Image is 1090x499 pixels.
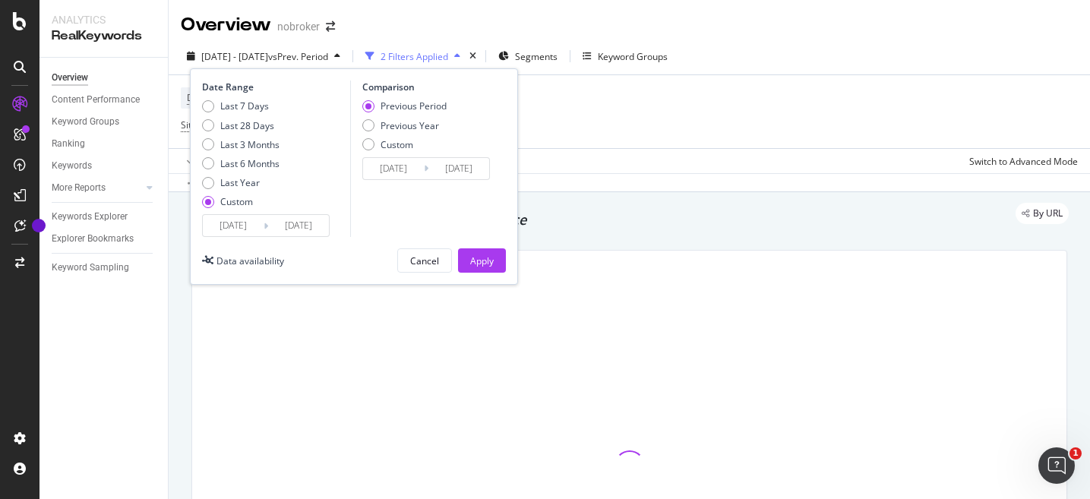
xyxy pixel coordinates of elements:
div: Analytics [52,12,156,27]
div: Custom [362,138,447,151]
button: Switch to Advanced Mode [963,149,1078,173]
input: Start Date [203,215,264,236]
div: Overview [52,70,88,86]
span: 1 [1069,447,1082,460]
div: Previous Period [381,99,447,112]
a: Overview [52,70,157,86]
span: By URL [1033,209,1063,218]
div: Last 6 Months [202,157,280,170]
div: Custom [202,195,280,208]
iframe: Intercom live chat [1038,447,1075,484]
div: Date Range [202,81,346,93]
span: [DATE] - [DATE] [201,50,268,63]
div: More Reports [52,180,106,196]
div: Explorer Bookmarks [52,231,134,247]
div: times [466,49,479,64]
div: Overview [181,12,271,38]
div: Keywords Explorer [52,209,128,225]
button: Cancel [397,248,452,273]
div: nobroker [277,19,320,34]
div: Content Performance [52,92,140,108]
div: Custom [381,138,413,151]
a: More Reports [52,180,142,196]
a: Content Performance [52,92,157,108]
div: Keyword Groups [52,114,119,130]
div: Comparison [362,81,494,93]
button: 2 Filters Applied [359,44,466,68]
div: Keyword Sampling [52,260,129,276]
div: Last 6 Months [220,157,280,170]
div: Previous Year [362,119,447,132]
span: Device [187,91,216,104]
div: Last 28 Days [202,119,280,132]
span: Segments [515,50,558,63]
a: Ranking [52,136,157,152]
div: Keywords [52,158,92,174]
div: Previous Year [381,119,439,132]
input: End Date [268,215,329,236]
a: Explorer Bookmarks [52,231,157,247]
div: Last 3 Months [220,138,280,151]
div: Cancel [410,254,439,267]
div: Tooltip anchor [32,219,46,232]
div: Custom [220,195,253,208]
div: Switch to Advanced Mode [969,155,1078,168]
div: Last 28 Days [220,119,274,132]
span: vs Prev. Period [268,50,328,63]
button: Segments [492,44,564,68]
div: RealKeywords [52,27,156,45]
button: Keyword Groups [577,44,674,68]
div: 2 Filters Applied [381,50,448,63]
div: Last Year [220,176,260,189]
input: End Date [428,158,489,179]
button: Apply [181,149,225,173]
a: Keywords Explorer [52,209,157,225]
div: Last 3 Months [202,138,280,151]
div: Ranking [52,136,85,152]
button: [DATE] - [DATE]vsPrev. Period [181,44,346,68]
div: Last 7 Days [202,99,280,112]
div: Data availability [216,254,284,267]
a: Keyword Groups [52,114,157,130]
div: Apply [470,254,494,267]
a: Keyword Sampling [52,260,157,276]
div: Last 7 Days [220,99,269,112]
div: arrow-right-arrow-left [326,21,335,32]
input: Start Date [363,158,424,179]
div: Last Year [202,176,280,189]
div: Keyword Groups [598,50,668,63]
div: legacy label [1016,203,1069,224]
a: Keywords [52,158,157,174]
button: Apply [458,248,506,273]
span: Sitemaps [181,118,220,131]
div: Previous Period [362,99,447,112]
